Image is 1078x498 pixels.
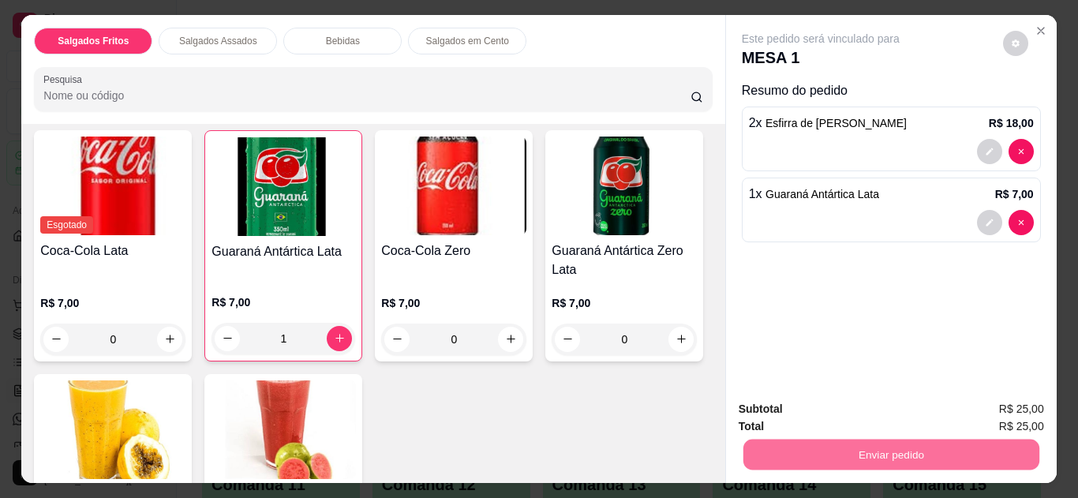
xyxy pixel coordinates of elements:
[552,295,697,311] p: R$ 7,00
[995,186,1034,202] p: R$ 7,00
[668,327,694,352] button: increase-product-quantity
[749,114,907,133] p: 2 x
[742,47,900,69] p: MESA 1
[43,327,69,352] button: decrease-product-quantity
[40,242,185,260] h4: Coca-Cola Lata
[989,115,1034,131] p: R$ 18,00
[384,327,410,352] button: decrease-product-quantity
[326,35,360,47] p: Bebidas
[211,137,355,236] img: product-image
[327,326,352,351] button: increase-product-quantity
[742,81,1041,100] p: Resumo do pedido
[555,327,580,352] button: decrease-product-quantity
[977,139,1002,164] button: decrease-product-quantity
[43,88,691,103] input: Pesquisa
[381,242,526,260] h4: Coca-Cola Zero
[43,73,88,86] label: Pesquisa
[40,137,185,235] img: product-image
[1009,139,1034,164] button: decrease-product-quantity
[552,137,697,235] img: product-image
[552,242,697,279] h4: Guaraná Antártica Zero Lata
[1028,18,1054,43] button: Close
[498,327,523,352] button: increase-product-quantity
[977,210,1002,235] button: decrease-product-quantity
[381,295,526,311] p: R$ 7,00
[40,295,185,311] p: R$ 7,00
[215,326,240,351] button: decrease-product-quantity
[157,327,182,352] button: increase-product-quantity
[1009,210,1034,235] button: decrease-product-quantity
[742,31,900,47] p: Este pedido será vinculado para
[426,35,509,47] p: Salgados em Cento
[749,185,879,204] p: 1 x
[211,242,355,261] h4: Guaraná Antártica Lata
[211,380,356,479] img: product-image
[743,440,1039,470] button: Enviar pedido
[765,188,879,200] span: Guaraná Antártica Lata
[765,117,907,129] span: Esfirra de [PERSON_NAME]
[381,137,526,235] img: product-image
[58,35,129,47] p: Salgados Fritos
[179,35,257,47] p: Salgados Assados
[1003,31,1028,56] button: decrease-product-quantity
[40,380,185,479] img: product-image
[211,294,355,310] p: R$ 7,00
[40,216,93,234] span: Esgotado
